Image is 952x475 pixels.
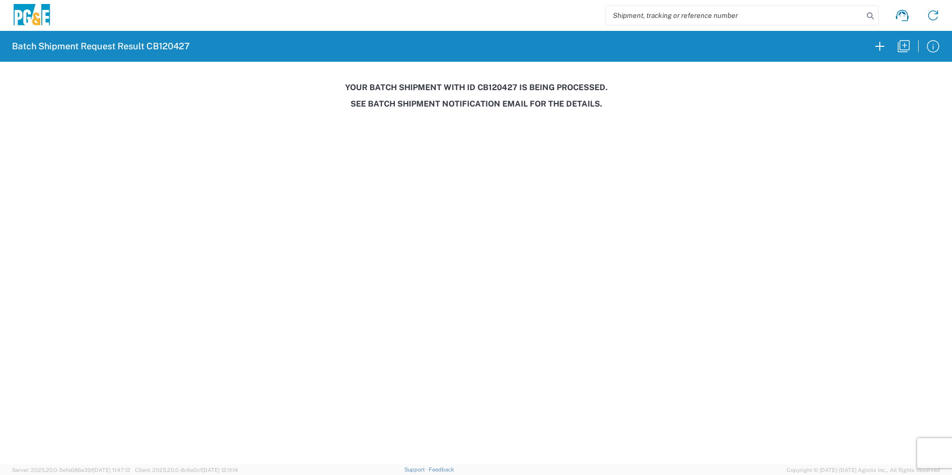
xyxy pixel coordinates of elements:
input: Shipment, tracking or reference number [605,6,863,25]
span: Copyright © [DATE]-[DATE] Agistix Inc., All Rights Reserved [787,466,940,475]
span: [DATE] 11:47:12 [93,467,130,473]
span: Client: 2025.20.0-8c6e0cf [135,467,238,473]
h3: Your batch shipment with id CB120427 is being processed. [7,83,945,92]
a: Support [404,467,429,473]
span: Server: 2025.20.0-5efa686e39f [12,467,130,473]
h3: See Batch Shipment Notification email for the details. [7,99,945,109]
a: Feedback [429,467,454,473]
span: [DATE] 12:11:14 [202,467,238,473]
img: pge [12,4,52,27]
h2: Batch Shipment Request Result CB120427 [12,40,190,52]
